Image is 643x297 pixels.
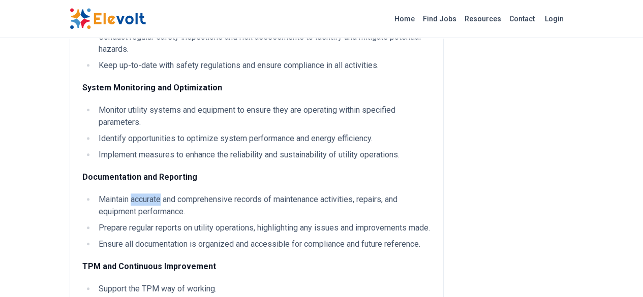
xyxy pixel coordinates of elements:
[592,248,643,297] iframe: Chat Widget
[96,59,431,72] li: Keep up-to-date with safety regulations and ensure compliance in all activities.
[539,9,570,29] a: Login
[96,238,431,250] li: Ensure all documentation is organized and accessible for compliance and future reference.
[505,11,539,27] a: Contact
[461,11,505,27] a: Resources
[96,149,431,161] li: Implement measures to enhance the reliability and sustainability of utility operations.
[96,104,431,128] li: Monitor utility systems and equipment to ensure they are operating within specified parameters.
[96,283,431,295] li: Support the TPM way of working.
[96,222,431,234] li: Prepare regular reports on utility operations, highlighting any issues and improvements made.
[419,11,461,27] a: Find Jobs
[390,11,419,27] a: Home
[70,8,146,29] img: Elevolt
[82,83,222,92] strong: System Monitoring and Optimization
[82,172,197,182] strong: Documentation and Reporting
[96,193,431,218] li: Maintain accurate and comprehensive records of maintenance activities, repairs, and equipment per...
[82,261,216,271] strong: TPM and Continuous Improvement
[96,133,431,145] li: Identify opportunities to optimize system performance and energy efficiency.
[96,31,431,55] li: Conduct regular safety inspections and risk assessments to identify and mitigate potential hazards.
